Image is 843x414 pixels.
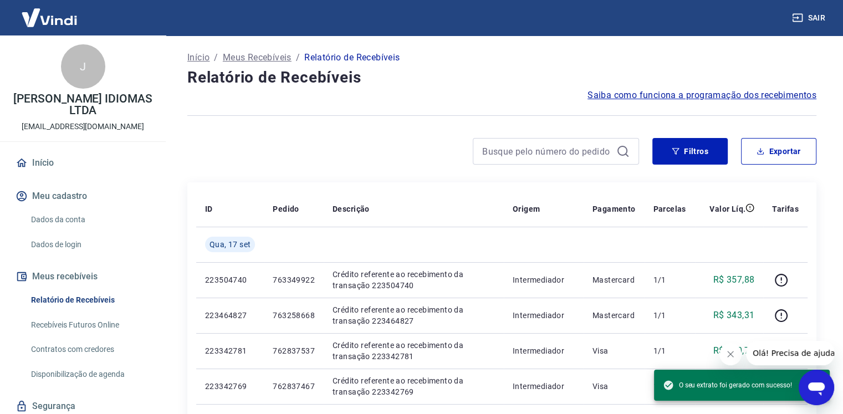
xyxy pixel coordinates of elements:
[13,151,152,175] a: Início
[13,264,152,289] button: Meus recebíveis
[22,121,144,132] p: [EMAIL_ADDRESS][DOMAIN_NAME]
[205,274,255,285] p: 223504740
[790,8,830,28] button: Sair
[9,93,157,116] p: [PERSON_NAME] IDIOMAS LTDA
[333,203,370,214] p: Descrição
[333,375,495,397] p: Crédito referente ao recebimento da transação 223342769
[27,363,152,386] a: Disponibilização de agenda
[592,274,636,285] p: Mastercard
[205,310,255,321] p: 223464827
[799,370,834,405] iframe: Botão para abrir a janela de mensagens
[713,309,755,322] p: R$ 343,31
[653,310,686,321] p: 1/1
[513,310,575,321] p: Intermediador
[296,51,300,64] p: /
[61,44,105,89] div: J
[713,273,755,287] p: R$ 357,88
[210,239,251,250] span: Qua, 17 set
[205,345,255,356] p: 223342781
[592,310,636,321] p: Mastercard
[205,203,213,214] p: ID
[482,143,612,160] input: Busque pelo número do pedido
[653,345,686,356] p: 1/1
[592,381,636,392] p: Visa
[187,51,210,64] a: Início
[713,344,755,357] p: R$ 310,73
[13,184,152,208] button: Meu cadastro
[333,340,495,362] p: Crédito referente ao recebimento da transação 223342781
[7,8,93,17] span: Olá! Precisa de ajuda?
[273,381,315,392] p: 762837467
[27,289,152,311] a: Relatório de Recebíveis
[513,381,575,392] p: Intermediador
[513,274,575,285] p: Intermediador
[741,138,816,165] button: Exportar
[223,51,292,64] a: Meus Recebíveis
[592,203,636,214] p: Pagamento
[273,345,315,356] p: 762837537
[663,380,792,391] span: O seu extrato foi gerado com sucesso!
[273,310,315,321] p: 763258668
[587,89,816,102] a: Saiba como funciona a programação dos recebimentos
[653,203,686,214] p: Parcelas
[27,233,152,256] a: Dados de login
[273,274,315,285] p: 763349922
[333,304,495,326] p: Crédito referente ao recebimento da transação 223464827
[273,203,299,214] p: Pedido
[333,269,495,291] p: Crédito referente ao recebimento da transação 223504740
[653,381,686,392] p: 1/1
[746,341,834,365] iframe: Mensagem da empresa
[13,1,85,34] img: Vindi
[27,208,152,231] a: Dados da conta
[27,338,152,361] a: Contratos com credores
[304,51,400,64] p: Relatório de Recebíveis
[709,203,745,214] p: Valor Líq.
[772,203,799,214] p: Tarifas
[592,345,636,356] p: Visa
[205,381,255,392] p: 223342769
[214,51,218,64] p: /
[187,67,816,89] h4: Relatório de Recebíveis
[653,274,686,285] p: 1/1
[719,343,742,365] iframe: Fechar mensagem
[513,345,575,356] p: Intermediador
[513,203,540,214] p: Origem
[652,138,728,165] button: Filtros
[27,314,152,336] a: Recebíveis Futuros Online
